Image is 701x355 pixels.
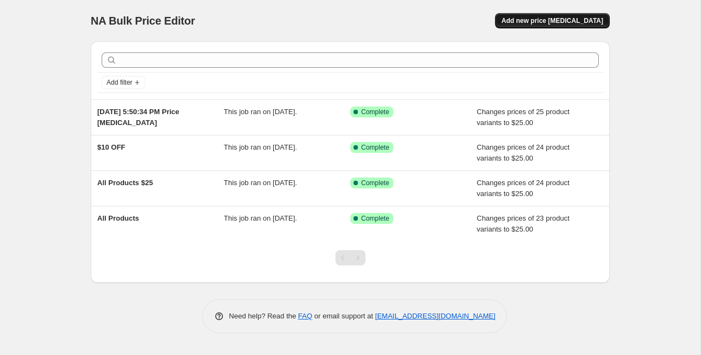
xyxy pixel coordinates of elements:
span: Complete [361,108,389,116]
button: Add filter [102,76,145,89]
a: FAQ [298,312,313,320]
span: Changes prices of 24 product variants to $25.00 [477,143,570,162]
span: Complete [361,179,389,187]
span: Changes prices of 23 product variants to $25.00 [477,214,570,233]
span: This job ran on [DATE]. [224,143,297,151]
span: This job ran on [DATE]. [224,108,297,116]
span: All Products $25 [97,179,153,187]
span: or email support at [313,312,375,320]
span: Add filter [107,78,132,87]
span: $10 OFF [97,143,125,151]
span: Need help? Read the [229,312,298,320]
button: Add new price [MEDICAL_DATA] [495,13,610,28]
span: This job ran on [DATE]. [224,179,297,187]
span: Complete [361,143,389,152]
span: Add new price [MEDICAL_DATA] [502,16,603,25]
span: Changes prices of 25 product variants to $25.00 [477,108,570,127]
span: This job ran on [DATE]. [224,214,297,222]
span: All Products [97,214,139,222]
nav: Pagination [335,250,366,265]
a: [EMAIL_ADDRESS][DOMAIN_NAME] [375,312,496,320]
span: [DATE] 5:50:34 PM Price [MEDICAL_DATA] [97,108,179,127]
span: Changes prices of 24 product variants to $25.00 [477,179,570,198]
span: NA Bulk Price Editor [91,15,195,27]
span: Complete [361,214,389,223]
